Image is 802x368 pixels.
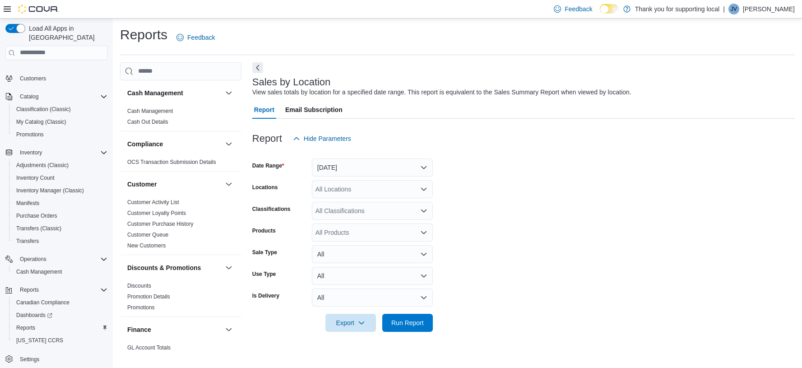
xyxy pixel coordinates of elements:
[9,172,111,184] button: Inventory Count
[16,174,55,182] span: Inventory Count
[16,147,46,158] button: Inventory
[254,101,274,119] span: Report
[565,5,592,14] span: Feedback
[16,312,52,319] span: Dashboards
[16,73,50,84] a: Customers
[127,263,201,272] h3: Discounts & Promotions
[223,88,234,98] button: Cash Management
[2,352,111,365] button: Settings
[127,242,166,249] a: New Customers
[120,157,241,171] div: Compliance
[13,223,65,234] a: Transfers (Classic)
[13,210,107,221] span: Purchase Orders
[13,116,107,127] span: My Catalog (Classic)
[127,159,216,165] a: OCS Transaction Submission Details
[252,227,276,234] label: Products
[252,270,276,278] label: Use Type
[127,180,157,189] h3: Customer
[16,91,42,102] button: Catalog
[127,221,194,227] a: Customer Purchase History
[127,345,171,351] a: GL Account Totals
[127,108,173,114] a: Cash Management
[312,267,433,285] button: All
[16,254,107,265] span: Operations
[120,280,241,317] div: Discounts & Promotions
[252,77,331,88] h3: Sales by Location
[13,129,47,140] a: Promotions
[127,325,151,334] h3: Finance
[127,283,151,289] a: Discounts
[9,321,111,334] button: Reports
[304,134,351,143] span: Hide Parameters
[9,222,111,235] button: Transfers (Classic)
[16,238,39,245] span: Transfers
[20,356,39,363] span: Settings
[13,310,56,321] a: Dashboards
[331,314,371,332] span: Export
[9,128,111,141] button: Promotions
[9,334,111,347] button: [US_STATE] CCRS
[13,210,61,221] a: Purchase Orders
[13,322,107,333] span: Reports
[127,293,170,300] a: Promotion Details
[13,160,72,171] a: Adjustments (Classic)
[16,354,43,365] a: Settings
[13,310,107,321] span: Dashboards
[312,289,433,307] button: All
[252,205,291,213] label: Classifications
[420,186,427,193] button: Open list of options
[13,266,65,277] a: Cash Management
[13,236,107,247] span: Transfers
[20,286,39,293] span: Reports
[20,93,38,100] span: Catalog
[13,223,107,234] span: Transfers (Classic)
[127,89,222,98] button: Cash Management
[20,75,46,82] span: Customers
[2,90,111,103] button: Catalog
[723,4,725,14] p: |
[2,253,111,266] button: Operations
[728,4,739,14] div: Joshua Vera
[223,324,234,335] button: Finance
[9,159,111,172] button: Adjustments (Classic)
[127,263,222,272] button: Discounts & Promotions
[13,322,39,333] a: Reports
[2,284,111,296] button: Reports
[9,197,111,210] button: Manifests
[252,133,282,144] h3: Report
[13,198,43,209] a: Manifests
[13,172,107,183] span: Inventory Count
[9,266,111,278] button: Cash Management
[9,235,111,247] button: Transfers
[16,225,61,232] span: Transfers (Classic)
[13,335,107,346] span: Washington CCRS
[252,62,263,73] button: Next
[16,91,107,102] span: Catalog
[127,199,179,205] a: Customer Activity List
[9,184,111,197] button: Inventory Manager (Classic)
[2,146,111,159] button: Inventory
[13,104,74,115] a: Classification (Classic)
[127,180,222,189] button: Customer
[312,245,433,263] button: All
[223,179,234,190] button: Customer
[16,106,71,113] span: Classification (Classic)
[16,254,50,265] button: Operations
[731,4,737,14] span: JV
[127,140,163,149] h3: Compliance
[187,33,215,42] span: Feedback
[127,355,167,362] a: GL Transactions
[173,28,218,47] a: Feedback
[20,149,42,156] span: Inventory
[127,210,186,216] a: Customer Loyalty Points
[13,116,70,127] a: My Catalog (Classic)
[13,104,107,115] span: Classification (Classic)
[18,5,59,14] img: Cova
[13,172,58,183] a: Inventory Count
[13,297,73,308] a: Canadian Compliance
[9,116,111,128] button: My Catalog (Classic)
[127,304,155,311] a: Promotions
[223,139,234,149] button: Compliance
[13,185,88,196] a: Inventory Manager (Classic)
